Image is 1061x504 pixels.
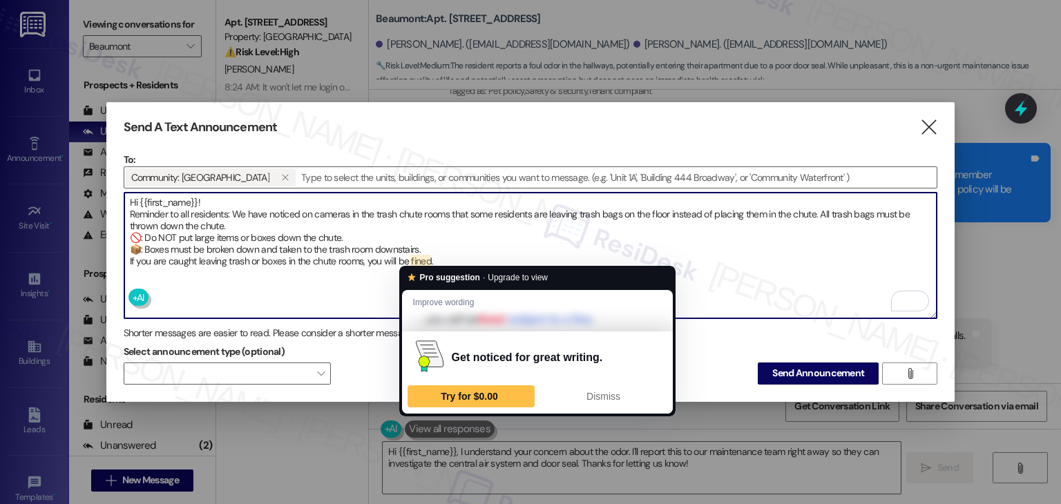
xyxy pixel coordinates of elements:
i:  [905,368,915,379]
button: Community: Beaumont [275,168,296,186]
label: Select announcement type (optional) [124,341,285,362]
span: Community: Beaumont [131,168,269,186]
i:  [281,172,289,183]
div: To enrich screen reader interactions, please activate Accessibility in Grammarly extension settings [124,192,938,319]
i:  [919,120,938,135]
input: Type to select the units, buildings, or communities you want to message. (e.g. 'Unit 1A', 'Buildi... [297,167,937,188]
textarea: To enrich screen reader interactions, please activate Accessibility in Grammarly extension settings [124,193,937,318]
div: Shorter messages are easier to read. Please consider a shorter message or split this text into mu... [124,326,938,340]
h3: Send A Text Announcement [124,119,277,135]
p: To: [124,153,938,166]
button: Send Announcement [758,362,879,385]
span: Send Announcement [772,366,864,380]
